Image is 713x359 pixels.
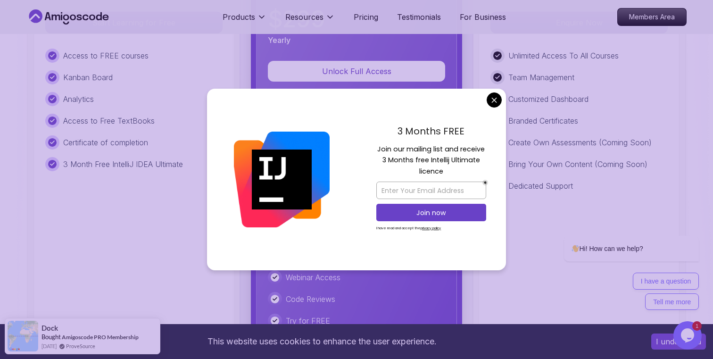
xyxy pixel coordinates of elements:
[66,342,95,350] a: ProveSource
[618,8,686,25] p: Members Area
[41,324,58,332] span: Dock
[268,61,445,82] button: Unlock Full Access
[617,8,687,26] a: Members Area
[397,11,441,23] a: Testimonials
[651,334,706,350] button: Accept cookies
[508,159,647,170] p: Bring Your Own Content (Coming Soon)
[286,293,335,305] p: Code Reviews
[63,137,148,148] p: Certificate of completion
[63,72,113,83] p: Kanban Board
[223,11,266,30] button: Products
[508,72,574,83] p: Team Management
[285,11,323,23] p: Resources
[62,334,139,341] a: Amigoscode PRO Membership
[223,11,255,23] p: Products
[63,115,155,126] p: Access to Free TextBooks
[534,150,704,317] iframe: chat widget
[268,67,445,76] a: Unlock Full Access
[354,11,378,23] a: Pricing
[268,34,290,46] p: Yearly
[673,321,704,350] iframe: chat widget
[460,11,506,23] a: For Business
[508,93,589,105] p: Customized Dashboard
[286,315,330,326] p: Try for FREE
[7,331,637,352] div: This website uses cookies to enhance the user experience.
[63,50,149,61] p: Access to FREE courses
[63,93,94,105] p: Analytics
[279,66,434,77] p: Unlock Full Access
[508,50,619,61] p: Unlimited Access To All Courses
[508,137,652,148] p: Create Own Assessments (Coming Soon)
[8,321,38,351] img: provesource social proof notification image
[508,115,578,126] p: Branded Certificates
[41,342,57,350] span: [DATE]
[285,11,335,30] button: Resources
[286,272,340,283] p: Webinar Access
[508,180,573,192] p: Dedicated Support
[41,333,61,341] span: Bought
[63,159,183,170] p: 3 Month Free IntelliJ IDEA Ultimate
